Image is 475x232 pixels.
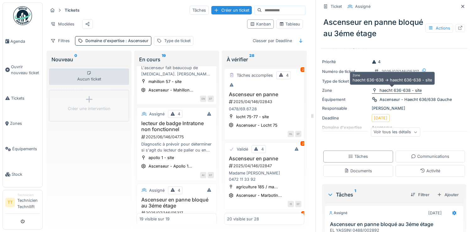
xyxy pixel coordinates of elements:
div: Ascenseur - Locht 75 [236,122,278,128]
div: EF [295,131,301,137]
div: Actions [425,24,453,33]
div: 2025/07/146/05317 [141,210,214,216]
div: Classer par Deadline [250,36,295,45]
span: Ouvrir nouveau ticket [11,64,40,76]
img: Badge_color-CXgf-gQk.svg [13,6,32,25]
div: Technicien [17,193,40,197]
div: L'ascenseur fait beaucoup de [MEDICAL_DATA]. [PERSON_NAME] 0485 98 91 66 [139,65,214,77]
span: Stock [12,171,40,177]
div: 2025/04/146/02847 [228,163,301,169]
div: Ascenseur - Apollo 1... [148,163,192,169]
div: Responsable [322,105,369,111]
div: apollo 1 - site [148,155,174,161]
div: Kanban [250,21,271,27]
div: Assigné [329,210,348,216]
div: 2025/06/146/04775 [141,134,214,140]
div: 4 [261,146,264,152]
div: 0478/69.67.28 [227,106,301,112]
div: 4 [286,72,289,78]
div: locht 75-77 - site [236,114,269,120]
a: Agenda [3,29,42,54]
div: Numéro de ticket [322,69,369,75]
div: [DATE] [374,115,387,121]
h3: Ascenseur en panne bloqué au 3éme étage [330,221,461,227]
a: Tickets [3,86,42,111]
span: Tickets [11,95,40,101]
div: Communications [411,153,449,159]
div: Filtrer [408,191,432,199]
a: Zones [3,111,42,136]
div: [PERSON_NAME] [322,105,466,111]
div: EN [200,96,206,102]
div: Ajouter [435,191,461,199]
h3: Ascenseur en panne bloqué au 3éme étage [139,197,214,209]
div: Ascenseur - Haecht 636/638 Gauche [380,97,452,102]
div: Tâches [327,191,406,198]
div: 4 [178,111,180,117]
div: HL [288,131,294,137]
div: Ticket [331,3,342,9]
span: Agenda [10,38,40,44]
strong: Tickets [62,7,82,13]
div: Assigné [149,111,165,117]
span: Équipements [12,146,40,152]
div: Assigné [355,3,370,9]
sup: 19 [162,56,166,63]
div: Assigné [149,187,165,193]
div: Voir tous les détails [371,128,420,137]
div: Ascenseur - Mahillon... [148,87,193,93]
div: Tâches accomplies [237,72,273,78]
div: Type de ticket [164,38,191,44]
div: Modèles [48,19,77,29]
div: 20 visible sur 28 [227,216,259,222]
sup: 1 [354,191,356,198]
div: Tableau [279,21,300,27]
div: EF [295,201,301,207]
div: Type de ticket [322,78,369,84]
a: Ouvrir nouveau ticket [3,54,42,86]
a: Équipements [3,136,42,162]
li: Technicien Technilift [17,193,40,212]
a: TT TechnicienTechnicien Technilift [5,193,40,214]
div: 1 [301,211,305,216]
div: Ascenseur en panne bloqué au 3éme étage [321,14,467,42]
sup: 28 [249,56,254,63]
div: agriculture 185 / ma... [236,184,278,190]
div: Filtres [48,36,73,45]
div: haecht 636-638 -> haecht 636-638 - site [350,72,435,85]
div: Créer une intervention [68,106,111,112]
h6: Zone [353,73,432,77]
h3: Ascenseur en panne [227,91,301,97]
div: 2025/07/146/05317 [381,69,419,75]
div: En cours [139,56,214,63]
div: Nouveau [51,56,127,63]
a: Stock [3,162,42,187]
div: Madame [PERSON_NAME] 0472 11 33 92 [227,170,301,182]
div: 2 [300,141,305,146]
h3: Ascenseur en panne [227,156,301,162]
div: IS [288,201,294,207]
div: 4 [178,187,180,193]
span: : Ascenseur [124,38,148,43]
div: À vérifier [227,56,302,63]
div: Ascenseur - Marbotin... [236,192,282,198]
div: Créer un ticket [211,6,252,14]
div: [DATE] [428,210,442,216]
div: 19 visible sur 19 [139,216,170,222]
div: 2025/04/146/02843 [228,99,301,105]
div: EF [208,96,214,102]
sup: 0 [74,56,77,63]
div: AI [200,172,206,178]
div: Documents [344,168,372,174]
div: Diagnostic à prévoir pour déterminer si s'agit du lecteur de palier ou en cabine ascenseur; vérif... [139,141,214,153]
div: mahillon 57 - site [148,79,181,85]
div: Tâches [348,153,368,159]
div: 4 [372,59,381,65]
div: haecht 636-638 - site [380,87,422,93]
h3: lecteur de badge Intratone non fonctionnel [139,120,214,132]
div: Priorité [322,59,369,65]
div: Deadline [322,115,369,121]
div: Domaine d'expertise [85,38,148,44]
div: Aucun ticket [49,69,129,85]
div: EF [208,172,214,178]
